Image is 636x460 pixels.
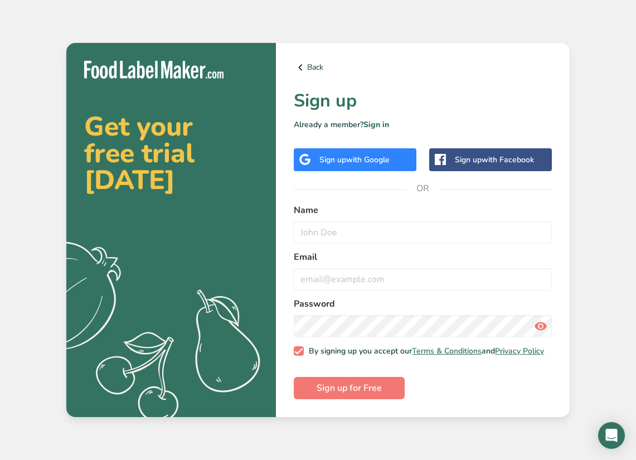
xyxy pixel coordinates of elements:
input: email@example.com [294,268,552,290]
a: Back [294,61,552,74]
input: John Doe [294,221,552,244]
label: Email [294,250,552,264]
div: Sign up [455,154,534,166]
button: Sign up for Free [294,377,405,399]
p: Already a member? [294,119,552,130]
div: Open Intercom Messenger [598,422,625,449]
span: with Facebook [482,154,534,165]
a: Sign in [363,119,389,130]
label: Password [294,297,552,311]
span: By signing up you accept our and [304,346,545,356]
label: Name [294,204,552,217]
h1: Sign up [294,88,552,114]
a: Privacy Policy [495,346,544,356]
h2: Get your free trial [DATE] [84,113,258,193]
span: Sign up for Free [317,381,382,395]
span: OR [406,172,440,205]
div: Sign up [319,154,390,166]
img: Food Label Maker [84,61,224,79]
a: Terms & Conditions [412,346,482,356]
span: with Google [346,154,390,165]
